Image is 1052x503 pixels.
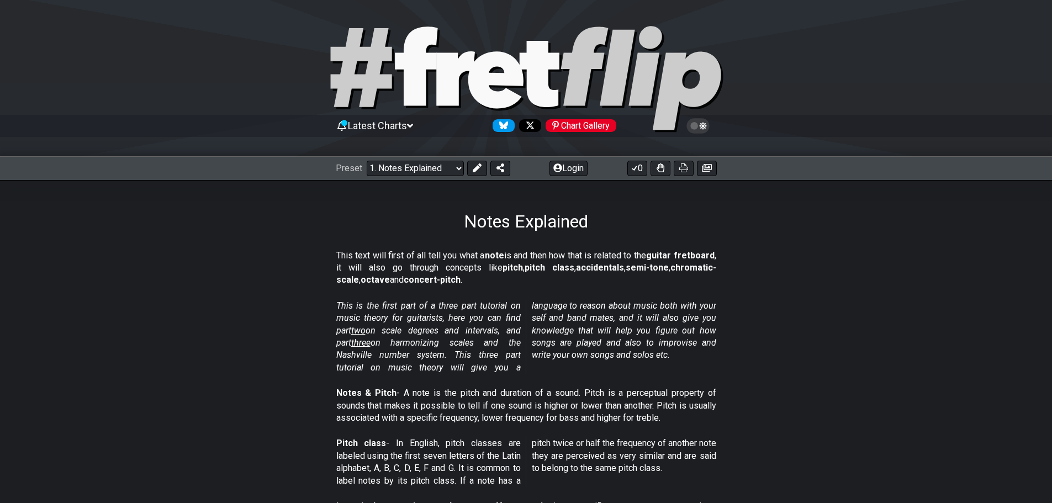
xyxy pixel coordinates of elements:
[651,161,670,176] button: Toggle Dexterity for all fretkits
[367,161,464,176] select: Preset
[627,161,647,176] button: 0
[697,161,717,176] button: Create image
[488,119,515,132] a: Follow #fretflip at Bluesky
[467,161,487,176] button: Edit Preset
[336,438,387,448] strong: Pitch class
[546,119,616,132] div: Chart Gallery
[541,119,616,132] a: #fretflip at Pinterest
[646,250,715,261] strong: guitar fretboard
[351,325,366,336] span: two
[336,163,362,173] span: Preset
[336,387,716,424] p: - A note is the pitch and duration of a sound. Pitch is a perceptual property of sounds that make...
[576,262,624,273] strong: accidentals
[348,120,407,131] span: Latest Charts
[515,119,541,132] a: Follow #fretflip at X
[626,262,669,273] strong: semi-tone
[490,161,510,176] button: Share Preset
[549,161,588,176] button: Login
[336,437,716,487] p: - In English, pitch classes are labeled using the first seven letters of the Latin alphabet, A, B...
[485,250,504,261] strong: note
[336,300,716,373] em: This is the first part of a three part tutorial on music theory for guitarists, here you can find...
[361,274,390,285] strong: octave
[351,337,371,348] span: three
[336,250,716,287] p: This text will first of all tell you what a is and then how that is related to the , it will also...
[525,262,574,273] strong: pitch class
[503,262,523,273] strong: pitch
[692,121,705,131] span: Toggle light / dark theme
[464,211,588,232] h1: Notes Explained
[674,161,694,176] button: Print
[404,274,461,285] strong: concert-pitch
[336,388,397,398] strong: Notes & Pitch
